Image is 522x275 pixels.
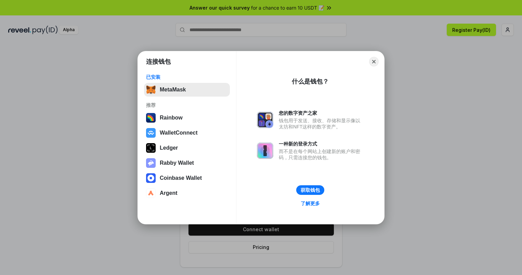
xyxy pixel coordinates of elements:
img: svg+xml,%3Csvg%20width%3D%2228%22%20height%3D%2228%22%20viewBox%3D%220%200%2028%2028%22%20fill%3D... [146,188,156,198]
button: MetaMask [144,83,230,97]
img: svg+xml,%3Csvg%20xmlns%3D%22http%3A%2F%2Fwww.w3.org%2F2000%2Fsvg%22%20fill%3D%22none%22%20viewBox... [146,158,156,168]
button: Coinbase Wallet [144,171,230,185]
div: 钱包用于发送、接收、存储和显示像以太坊和NFT这样的数字资产。 [279,117,364,130]
div: Rainbow [160,115,183,121]
div: Coinbase Wallet [160,175,202,181]
div: 您的数字资产之家 [279,110,364,116]
button: Argent [144,186,230,200]
button: Rainbow [144,111,230,125]
div: 一种新的登录方式 [279,141,364,147]
button: WalletConnect [144,126,230,140]
div: Ledger [160,145,178,151]
div: 了解更多 [301,200,320,207]
img: svg+xml,%3Csvg%20xmlns%3D%22http%3A%2F%2Fwww.w3.org%2F2000%2Fsvg%22%20width%3D%2228%22%20height%3... [146,143,156,153]
img: svg+xml,%3Csvg%20width%3D%2228%22%20height%3D%2228%22%20viewBox%3D%220%200%2028%2028%22%20fill%3D... [146,128,156,138]
div: Rabby Wallet [160,160,194,166]
div: 推荐 [146,102,228,108]
a: 了解更多 [297,199,324,208]
button: 获取钱包 [296,185,324,195]
div: 获取钱包 [301,187,320,193]
h1: 连接钱包 [146,58,171,66]
div: WalletConnect [160,130,198,136]
img: svg+xml,%3Csvg%20width%3D%2228%22%20height%3D%2228%22%20viewBox%3D%220%200%2028%2028%22%20fill%3D... [146,173,156,183]
img: svg+xml,%3Csvg%20width%3D%22120%22%20height%3D%22120%22%20viewBox%3D%220%200%20120%20120%22%20fil... [146,113,156,123]
div: 已安装 [146,74,228,80]
div: 什么是钱包？ [292,77,329,86]
img: svg+xml,%3Csvg%20xmlns%3D%22http%3A%2F%2Fwww.w3.org%2F2000%2Fsvg%22%20fill%3D%22none%22%20viewBox... [257,142,273,159]
div: Argent [160,190,178,196]
div: 而不是在每个网站上创建新的账户和密码，只需连接您的钱包。 [279,148,364,161]
button: Ledger [144,141,230,155]
button: Close [369,57,379,66]
img: svg+xml,%3Csvg%20xmlns%3D%22http%3A%2F%2Fwww.w3.org%2F2000%2Fsvg%22%20fill%3D%22none%22%20viewBox... [257,112,273,128]
div: MetaMask [160,87,186,93]
img: svg+xml,%3Csvg%20fill%3D%22none%22%20height%3D%2233%22%20viewBox%3D%220%200%2035%2033%22%20width%... [146,85,156,95]
button: Rabby Wallet [144,156,230,170]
